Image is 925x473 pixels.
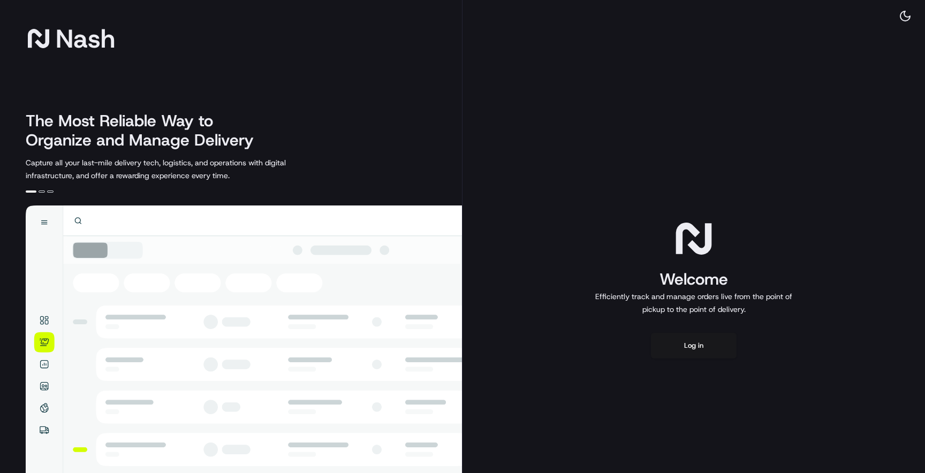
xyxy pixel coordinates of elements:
span: Nash [56,28,115,49]
button: Log in [651,333,737,358]
h2: The Most Reliable Way to Organize and Manage Delivery [26,111,266,150]
p: Capture all your last-mile delivery tech, logistics, and operations with digital infrastructure, ... [26,156,334,182]
p: Efficiently track and manage orders live from the point of pickup to the point of delivery. [591,290,797,316]
h1: Welcome [591,269,797,290]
